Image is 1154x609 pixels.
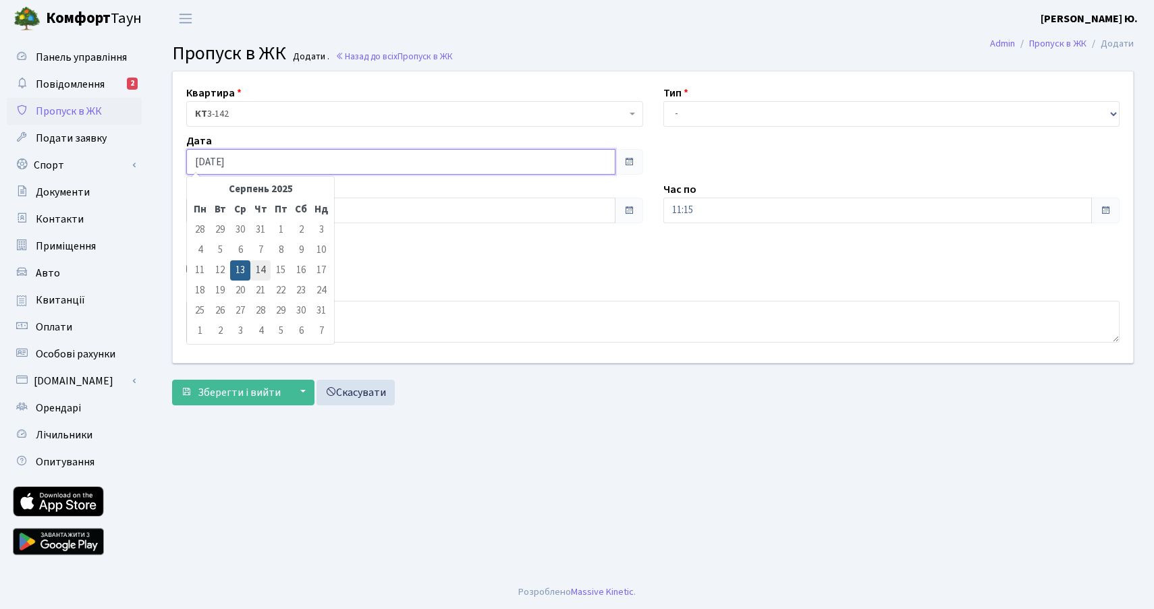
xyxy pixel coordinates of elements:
[250,301,271,321] td: 28
[36,212,84,227] span: Контакти
[7,368,142,395] a: [DOMAIN_NAME]
[7,206,142,233] a: Контакти
[311,220,331,240] td: 3
[36,104,102,119] span: Пропуск в ЖК
[7,314,142,341] a: Оплати
[210,220,230,240] td: 29
[230,240,250,260] td: 6
[271,321,291,341] td: 5
[291,240,311,260] td: 9
[990,36,1015,51] a: Admin
[190,240,210,260] td: 4
[311,260,331,281] td: 17
[311,321,331,341] td: 7
[230,200,250,220] th: Ср
[36,50,127,65] span: Панель управління
[290,51,329,63] small: Додати .
[190,220,210,240] td: 28
[291,281,311,301] td: 23
[127,78,138,90] div: 2
[230,301,250,321] td: 27
[663,181,696,198] label: Час по
[230,220,250,240] td: 30
[271,301,291,321] td: 29
[335,50,453,63] a: Назад до всіхПропуск в ЖК
[7,260,142,287] a: Авто
[7,448,142,475] a: Опитування
[663,85,688,101] label: Тип
[1041,11,1138,26] b: [PERSON_NAME] Ю.
[190,281,210,301] td: 18
[186,85,242,101] label: Квартира
[271,281,291,301] td: 22
[271,240,291,260] td: 8
[36,455,94,469] span: Опитування
[7,395,142,422] a: Орендарі
[36,320,72,335] span: Оплати
[36,401,81,415] span: Орендарі
[230,260,250,281] td: 13
[36,347,115,361] span: Особові рахунки
[250,321,271,341] td: 4
[7,125,142,152] a: Подати заявку
[970,30,1154,58] nav: breadcrumb
[36,131,107,146] span: Подати заявку
[186,133,212,149] label: Дата
[210,281,230,301] td: 19
[36,185,90,200] span: Документи
[7,287,142,314] a: Квитанції
[291,301,311,321] td: 30
[397,50,453,63] span: Пропуск в ЖК
[169,7,202,30] button: Переключити навігацію
[271,200,291,220] th: Пт
[13,5,40,32] img: logo.png
[230,281,250,301] td: 20
[250,281,271,301] td: 21
[7,422,142,448] a: Лічильники
[291,200,311,220] th: Сб
[271,260,291,281] td: 15
[195,107,207,121] b: КТ
[210,179,311,200] th: Серпень 2025
[250,220,271,240] td: 31
[195,107,626,121] span: <b>КТ</b>&nbsp;&nbsp;&nbsp;&nbsp;3-142
[7,179,142,206] a: Документи
[311,240,331,260] td: 10
[7,44,142,71] a: Панель управління
[291,220,311,240] td: 2
[7,71,142,98] a: Повідомлення2
[36,239,96,254] span: Приміщення
[210,200,230,220] th: Вт
[36,77,105,92] span: Повідомлення
[291,321,311,341] td: 6
[1041,11,1138,27] a: [PERSON_NAME] Ю.
[7,341,142,368] a: Особові рахунки
[311,200,331,220] th: Нд
[210,321,230,341] td: 2
[317,380,395,405] a: Скасувати
[571,585,634,599] a: Massive Kinetic
[311,301,331,321] td: 31
[172,40,286,67] span: Пропуск в ЖК
[186,101,643,127] span: <b>КТ</b>&nbsp;&nbsp;&nbsp;&nbsp;3-142
[190,321,210,341] td: 1
[46,7,111,29] b: Комфорт
[1087,36,1134,51] li: Додати
[250,200,271,220] th: Чт
[46,7,142,30] span: Таун
[190,260,210,281] td: 11
[271,220,291,240] td: 1
[36,428,92,442] span: Лічильники
[1029,36,1087,51] a: Пропуск в ЖК
[311,281,331,301] td: 24
[172,380,290,405] button: Зберегти і вийти
[210,260,230,281] td: 12
[7,233,142,260] a: Приміщення
[210,240,230,260] td: 5
[36,266,60,281] span: Авто
[518,585,636,600] div: Розроблено .
[250,260,271,281] td: 14
[198,385,281,400] span: Зберегти і вийти
[190,200,210,220] th: Пн
[7,152,142,179] a: Спорт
